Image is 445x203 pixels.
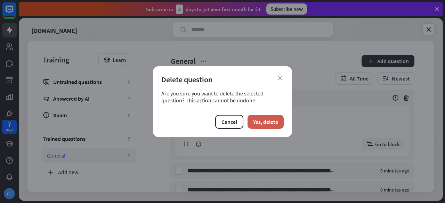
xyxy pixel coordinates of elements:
[161,90,284,104] div: Are you sure you want to delete the selected question? This action cannot be undone.
[215,115,243,129] button: Cancel
[278,76,282,81] i: close
[161,75,284,84] div: Delete question
[248,115,284,129] button: Yes, delete
[6,3,26,24] button: Open LiveChat chat widget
